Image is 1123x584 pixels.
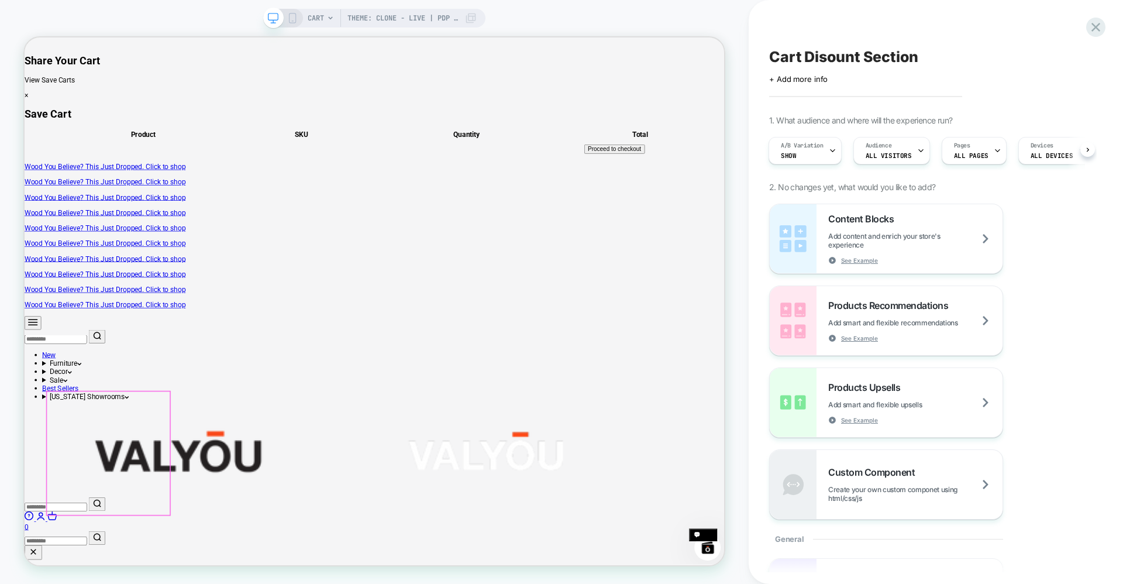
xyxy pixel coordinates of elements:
span: + Add more info [769,74,828,84]
span: See Example [841,416,878,424]
th: Quantity [446,123,732,136]
span: Devices [1031,142,1053,150]
span: ALL DEVICES [1031,152,1073,160]
span: A/B Variation [781,142,824,150]
th: Total [733,123,908,136]
summary: Furniture [23,429,933,440]
span: 2. No changes yet, what would you like to add? [769,182,935,192]
span: Audience [866,142,892,150]
span: Pages [954,142,970,150]
th: SKU [293,123,445,136]
span: CART [308,9,324,28]
span: Show [781,152,796,160]
div: General [769,520,1003,558]
span: Create your own custom componet using html/css/js [828,485,1003,503]
span: ALL PAGES [954,152,988,160]
span: All Visitors [866,152,912,160]
summary: Decor [23,440,933,451]
span: Theme: Clone - Live | Pdp Changes - [DATE] [347,9,459,28]
a: Best Sellers [23,462,71,473]
span: Products Upsells [828,382,906,393]
summary: [US_STATE] Showrooms [23,473,933,485]
span: Add smart and flexible upsells [828,400,951,409]
span: 1. What audience and where will the experience run? [769,115,952,125]
span: See Example [841,334,878,342]
a: New [23,418,42,429]
span: Content Blocks [828,213,900,225]
span: Add content and enrich your store's experience [828,232,1003,249]
th: Product [25,123,292,136]
span: Add smart and flexible recommendations [828,318,987,327]
span: Cart Disount Section [769,48,918,66]
span: Products Recommendations [828,300,954,311]
span: See Example [841,256,878,264]
summary: Sale [23,451,933,462]
span: Custom Component [828,466,921,478]
button: Proceed to checkout [746,143,827,155]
